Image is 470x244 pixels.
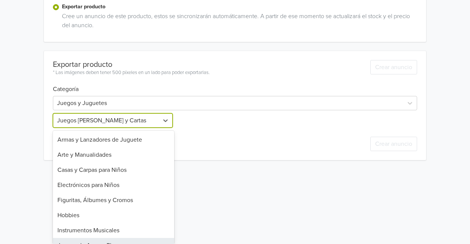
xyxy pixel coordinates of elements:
[53,60,210,69] div: Exportar producto
[53,77,417,93] h6: Categoría
[53,69,210,77] div: * Las imágenes deben tener 500 píxeles en un lado para poder exportarlas.
[53,208,174,223] div: Hobbies
[370,137,417,151] button: Crear anuncio
[53,132,174,147] div: Armas y Lanzadores de Juguete
[62,3,417,11] label: Exportar producto
[53,178,174,193] div: Electrónicos para Niños
[53,162,174,178] div: Casas y Carpas para Niños
[59,12,417,33] div: Cree un anuncio de este producto, estos se sincronizarán automáticamente. A partir de ese momento...
[53,193,174,208] div: Figuritas, Álbumes y Cromos
[53,223,174,238] div: Instrumentos Musicales
[53,147,174,162] div: Arte y Manualidades
[370,60,417,74] button: Crear anuncio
